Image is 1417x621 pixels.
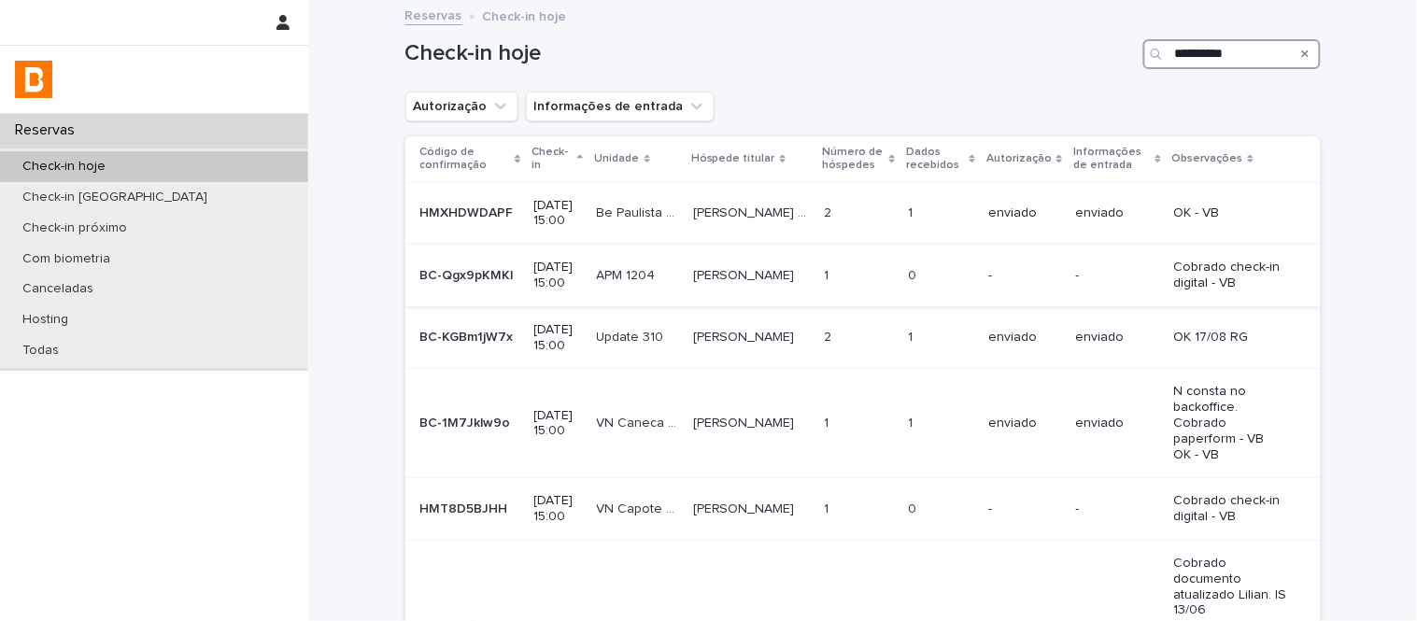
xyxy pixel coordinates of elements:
p: 1 [825,412,833,431]
p: enviado [1076,330,1160,346]
p: BC-1M7Jklw9o [420,412,515,431]
p: Unidade [595,148,640,169]
p: Be Paulista 22 [597,202,682,221]
p: APM 1204 [597,264,659,284]
p: VN Caneca 1002 [597,412,682,431]
p: Check-in [GEOGRAPHIC_DATA] [7,190,222,205]
tr: BC-1M7Jklw9oBC-1M7Jklw9o [DATE] 15:00VN Caneca 1002VN Caneca 1002 [PERSON_NAME][PERSON_NAME] 11 1... [405,369,1321,478]
p: enviado [1076,416,1160,431]
tr: BC-KGBm1jW7xBC-KGBm1jW7x [DATE] 15:00Update 310Update 310 [PERSON_NAME][PERSON_NAME] 22 11 enviad... [405,306,1321,369]
p: 1 [825,498,833,517]
p: [PERSON_NAME] [693,412,799,431]
p: BC-Qgx9pKMKl [420,264,517,284]
p: - [988,501,1060,517]
p: [DATE] 15:00 [534,322,582,354]
p: OK 17/08 RG [1174,330,1290,346]
p: Canceladas [7,281,108,297]
p: Layrton Coser Filho Coser Filho [693,202,814,221]
p: Hóspede titular [691,148,775,169]
p: - [988,268,1060,284]
p: Informações de entrada [1074,142,1151,176]
p: Dados recebidos [907,142,966,176]
p: enviado [1076,205,1160,221]
p: Reservas [7,121,90,139]
p: [PERSON_NAME] [693,326,799,346]
p: - [1076,501,1160,517]
p: 1 [825,264,833,284]
p: enviado [988,416,1060,431]
p: Com biometria [7,251,125,267]
p: 1 [909,202,917,221]
p: 1 [909,326,917,346]
p: [DATE] 15:00 [534,408,582,440]
p: Check-in [532,142,574,176]
p: OK - VB [1174,205,1290,221]
p: 0 [909,264,921,284]
p: Hosting [7,312,83,328]
button: Informações de entrada [526,92,715,121]
p: VN Capote 1607 [597,498,682,517]
p: N consta no backoffice. Cobrado paperform - VB OK - VB [1174,384,1290,462]
p: enviado [988,330,1060,346]
p: Autorização [986,148,1052,169]
p: HMXHDWDAPF [420,202,517,221]
p: 2 [825,326,836,346]
p: enviado [988,205,1060,221]
p: Todas [7,343,74,359]
p: [DATE] 15:00 [534,198,582,230]
p: [PERSON_NAME] [693,498,799,517]
p: 2 [825,202,836,221]
p: Cobrado check-in digital - VB [1174,493,1290,525]
p: - [1076,268,1160,284]
p: 0 [909,498,921,517]
tr: HMT8D5BJHHHMT8D5BJHH [DATE] 15:00VN Capote 1607VN Capote 1607 [PERSON_NAME][PERSON_NAME] 11 00 --... [405,478,1321,541]
p: Update 310 [597,326,668,346]
p: [DATE] 15:00 [534,493,582,525]
p: Check-in hoje [483,5,567,25]
input: Search [1143,39,1321,69]
p: Check-in hoje [7,159,120,175]
p: Nathalia Medeiros [693,264,799,284]
p: Número de hóspedes [823,142,886,176]
p: Observações [1172,148,1243,169]
p: Cobrado check-in digital - VB [1174,260,1290,291]
p: HMT8D5BJHH [420,498,512,517]
h1: Check-in hoje [405,40,1136,67]
p: Check-in próximo [7,220,142,236]
p: BC-KGBm1jW7x [420,326,517,346]
a: Reservas [405,4,462,25]
p: 1 [909,412,917,431]
img: zVaNuJHRTjyIjT5M9Xd5 [15,61,52,98]
tr: HMXHDWDAPFHMXHDWDAPF [DATE] 15:00Be Paulista 22Be Paulista 22 [PERSON_NAME] [PERSON_NAME][PERSON_... [405,182,1321,245]
p: [DATE] 15:00 [534,260,582,291]
tr: BC-Qgx9pKMKlBC-Qgx9pKMKl [DATE] 15:00APM 1204APM 1204 [PERSON_NAME][PERSON_NAME] 11 00 --Cobrado ... [405,245,1321,307]
button: Autorização [405,92,518,121]
p: Código de confirmação [420,142,511,176]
